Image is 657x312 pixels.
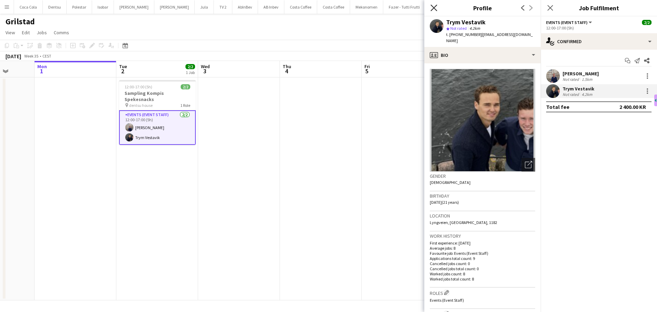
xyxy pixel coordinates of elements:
p: Worked jobs count: 8 [430,271,535,276]
button: Costa Coffee [284,0,317,14]
div: 4.2km [580,92,594,97]
span: Comms [54,29,69,36]
app-job-card: 12:00-17:00 (5h)2/2Sampling Kompis Spekesnacks dentsu house1 RoleEvents (Event Staff)2/212:00-17:... [119,80,196,145]
p: First experience: [DATE] [430,240,535,246]
span: Mon [37,63,47,70]
div: 2 400.00 KR [619,103,646,110]
span: Not rated [450,26,467,31]
button: Jula [195,0,214,14]
span: Wed [201,63,210,70]
span: t. [PHONE_NUMBER] [446,32,482,37]
button: Events (Event Staff) [546,20,593,25]
div: CEST [42,53,51,59]
p: Average jobs: 8 [430,246,535,251]
button: [PERSON_NAME] [154,0,195,14]
app-card-role: Events (Event Staff)2/212:00-17:00 (5h)[PERSON_NAME]Trym Vestavik [119,110,196,145]
div: Bio [424,47,541,63]
button: TV 2 [214,0,232,14]
p: Worked jobs total count: 8 [430,276,535,282]
p: Cancelled jobs total count: 0 [430,266,535,271]
span: Lyngveien, [GEOGRAPHIC_DATA], 1182 [430,220,497,225]
span: Events (Event Staff) [430,298,464,303]
span: 2/2 [181,84,190,89]
span: 5 [363,67,370,75]
span: View [5,29,15,36]
h3: Profile [424,3,541,12]
span: 4 [282,67,291,75]
h3: Sampling Kompis Spekesnacks [119,90,196,102]
button: [PERSON_NAME] [114,0,154,14]
button: Dentsu [43,0,67,14]
span: Edit [22,29,30,36]
span: | [EMAIL_ADDRESS][DOMAIN_NAME] [446,32,533,43]
a: View [3,28,18,37]
h3: Roles [430,289,535,296]
span: dentsu house [129,103,153,108]
span: 1 [36,67,47,75]
a: Edit [19,28,33,37]
a: Jobs [34,28,50,37]
div: Not rated [563,92,580,97]
h1: Grilstad [5,16,35,27]
span: 4.2km [468,26,481,31]
button: Costa Coffee [317,0,350,14]
button: Mekonomen [350,0,383,14]
span: Fri [364,63,370,70]
button: AbInBev [232,0,258,14]
span: Events (Event Staff) [546,20,588,25]
span: 1 Role [180,103,190,108]
div: 1.5km [580,77,594,82]
span: Thu [283,63,291,70]
h3: Location [430,213,535,219]
span: 2/2 [642,20,652,25]
span: [DATE] (21 years) [430,200,459,205]
button: Coca Cola [14,0,43,14]
h3: Work history [430,233,535,239]
img: Crew avatar or photo [430,69,535,172]
span: 12:00-17:00 (5h) [125,84,152,89]
span: 2 [118,67,127,75]
a: Comms [51,28,72,37]
div: Open photos pop-in [521,158,535,172]
p: Cancelled jobs count: 0 [430,261,535,266]
div: [DATE] [5,53,21,60]
span: 3 [200,67,210,75]
button: Isobar [92,0,114,14]
div: Trym Vestavik [563,86,594,92]
div: Total fee [546,103,569,110]
div: [PERSON_NAME] [563,71,599,77]
button: Fazer - Tutti Frutti [383,0,426,14]
h3: Gender [430,173,535,179]
h3: Birthday [430,193,535,199]
div: Confirmed [541,33,657,50]
h3: Job Fulfilment [541,3,657,12]
div: 12:00-17:00 (5h) [546,25,652,30]
p: Applications total count: 9 [430,256,535,261]
div: Trym Vestavik [446,19,486,25]
span: [DEMOGRAPHIC_DATA] [430,180,471,185]
button: Polestar [67,0,92,14]
span: 2/2 [185,64,195,69]
button: AB Inbev [258,0,284,14]
div: 1 Job [186,70,195,75]
span: Tue [119,63,127,70]
div: Not rated [563,77,580,82]
span: Week 35 [23,53,40,59]
span: Jobs [37,29,47,36]
p: Favourite job: Events (Event Staff) [430,251,535,256]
